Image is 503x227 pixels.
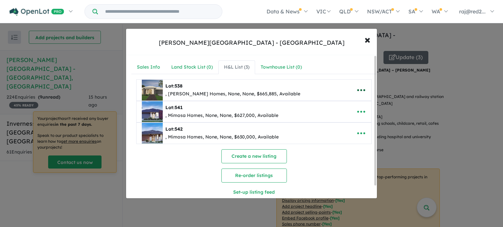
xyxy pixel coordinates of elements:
b: Lot: [165,105,183,110]
div: Land Stock List ( 0 ) [171,63,213,71]
span: raj@red2... [459,8,486,15]
span: 542 [175,126,183,132]
img: Minton%20Place%20Estate%20-%20Beveridge%20-%20Lot%20542___1698380238.jpg [142,123,163,144]
div: , Mimosa Homes, None, None, $627,000, Available [165,112,278,120]
img: Minton%20Place%20Estate%20-%20Beveridge%20-%20Lot%20541___1698380237.jpg [142,101,163,122]
b: Lot: [165,126,183,132]
div: , [PERSON_NAME] Homes, None, None, $665,885, Available [165,90,300,98]
span: 538 [175,83,182,89]
div: Townhouse List ( 0 ) [261,63,302,71]
span: × [364,32,370,46]
div: [PERSON_NAME][GEOGRAPHIC_DATA] - [GEOGRAPHIC_DATA] [159,39,345,47]
button: Re-order listings [221,169,287,183]
button: Create a new listing [221,149,287,163]
div: , Mimosa Homes, None, None, $630,000, Available [165,133,279,141]
b: Lot: [165,83,182,89]
button: Set-up listing feed [195,185,313,199]
div: H&L List ( 3 ) [224,63,250,71]
img: Minton%20Place%20Estate%20-%20Beveridge%20-%20Lot%20538___1698380237.jpg [142,80,163,101]
div: Sales Info [137,63,160,71]
img: Openlot PRO Logo White [9,8,64,16]
span: 541 [175,105,183,110]
input: Try estate name, suburb, builder or developer [99,5,221,19]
